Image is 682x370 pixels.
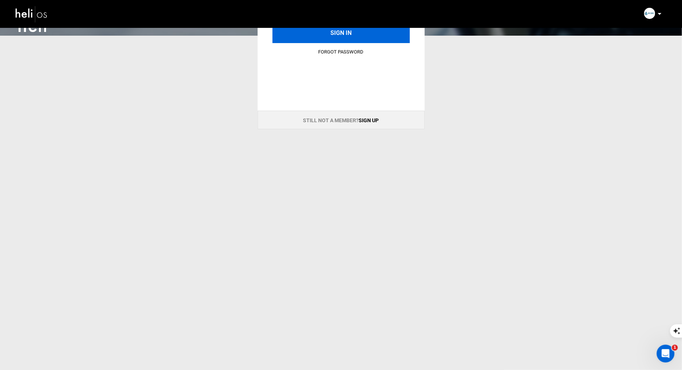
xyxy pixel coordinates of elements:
iframe: Intercom live chat [657,345,675,363]
img: img_b69c435c4d69bd02f1f4cedfdc3b8123.png [644,8,655,19]
a: Sign up [359,117,379,123]
div: Still not a member? [258,111,425,129]
a: Forgot Password [319,49,364,55]
button: Sign in [273,23,410,43]
img: heli-logo [15,4,48,24]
